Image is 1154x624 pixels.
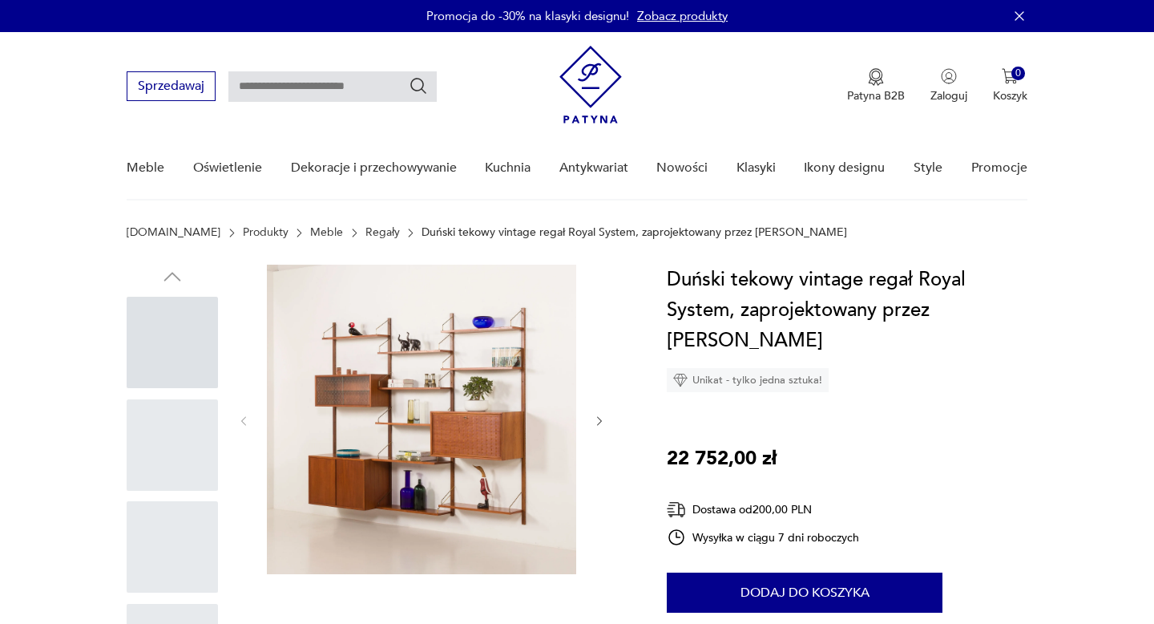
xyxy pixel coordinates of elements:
button: 0Koszyk [993,68,1027,103]
button: Patyna B2B [847,68,905,103]
a: Promocje [971,137,1027,199]
a: Ikona medaluPatyna B2B [847,68,905,103]
img: Ikona dostawy [667,500,686,520]
img: Zdjęcie produktu Duński tekowy vintage regał Royal System, zaprojektowany przez Poula Cadoviusa [267,265,576,574]
a: Antykwariat [559,137,628,199]
img: Patyna - sklep z meblami i dekoracjami vintage [559,46,622,124]
a: Klasyki [736,137,776,199]
p: Patyna B2B [847,88,905,103]
button: Szukaj [409,76,428,95]
a: Meble [127,137,164,199]
a: [DOMAIN_NAME] [127,226,220,239]
p: Zaloguj [930,88,967,103]
a: Zobacz produkty [637,8,728,24]
p: Promocja do -30% na klasyki designu! [426,8,629,24]
a: Style [914,137,942,199]
button: Sprzedawaj [127,71,216,101]
div: Unikat - tylko jedna sztuka! [667,368,829,392]
div: Wysyłka w ciągu 7 dni roboczych [667,528,859,547]
p: Duński tekowy vintage regał Royal System, zaprojektowany przez [PERSON_NAME] [422,226,847,239]
a: Dekoracje i przechowywanie [291,137,457,199]
a: Oświetlenie [193,137,262,199]
p: 22 752,00 zł [667,444,777,474]
img: Ikona koszyka [1002,68,1018,84]
a: Sprzedawaj [127,82,216,93]
button: Dodaj do koszyka [667,573,942,613]
p: Koszyk [993,88,1027,103]
a: Regały [365,226,400,239]
img: Ikona diamentu [673,373,688,387]
a: Nowości [656,137,708,199]
button: Zaloguj [930,68,967,103]
h1: Duński tekowy vintage regał Royal System, zaprojektowany przez [PERSON_NAME] [667,265,1027,356]
img: Ikonka użytkownika [941,68,957,84]
a: Produkty [243,226,288,239]
img: Ikona medalu [868,68,884,86]
a: Ikony designu [804,137,885,199]
div: Dostawa od 200,00 PLN [667,500,859,520]
a: Kuchnia [485,137,531,199]
div: 0 [1011,67,1025,80]
a: Meble [310,226,343,239]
